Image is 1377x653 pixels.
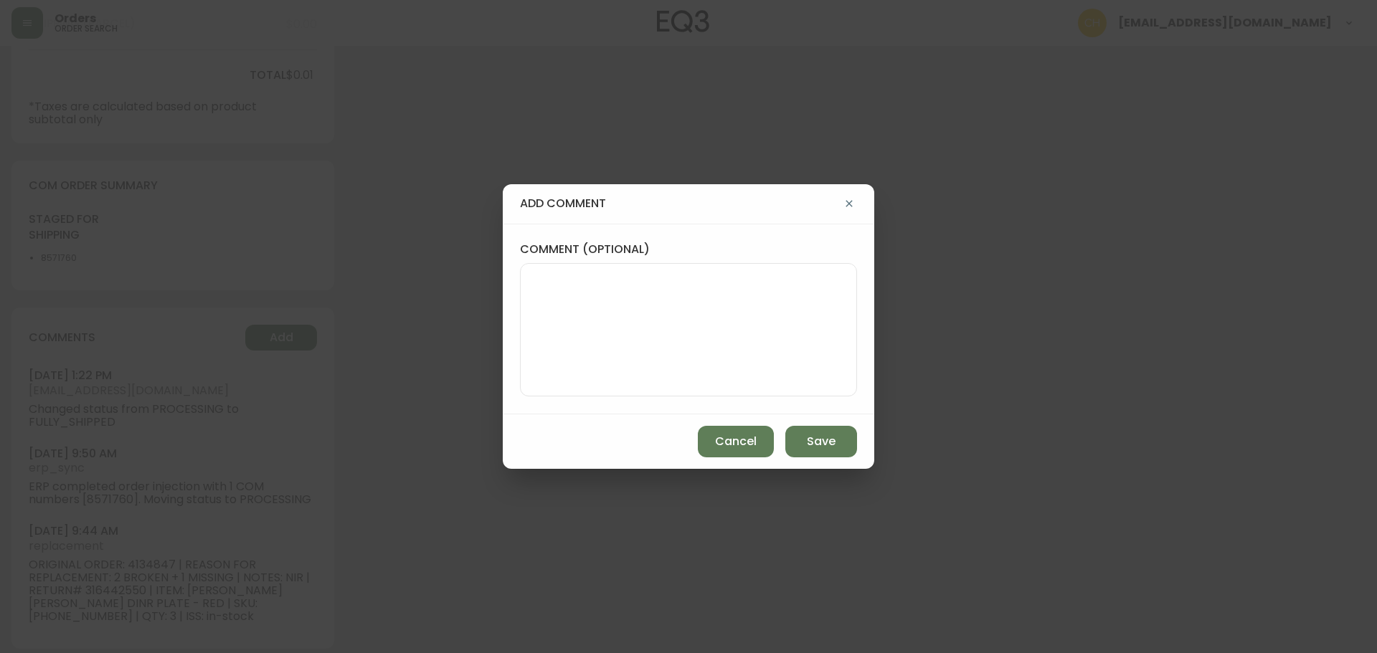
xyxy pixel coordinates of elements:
[520,196,841,211] h4: add comment
[698,426,774,457] button: Cancel
[715,434,757,449] span: Cancel
[807,434,836,449] span: Save
[520,242,857,257] label: comment (optional)
[785,426,857,457] button: Save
